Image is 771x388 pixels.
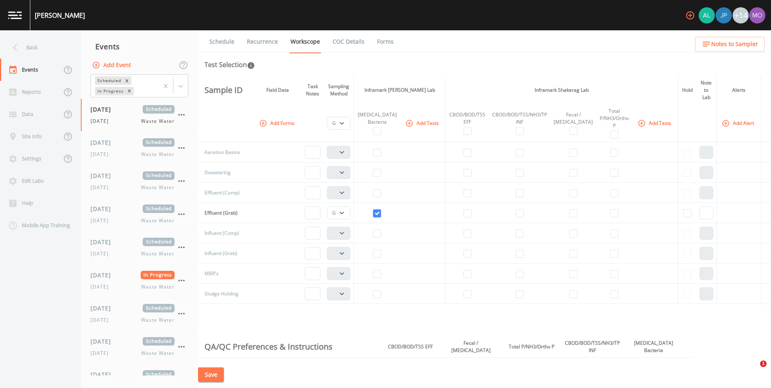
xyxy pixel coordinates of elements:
[91,271,117,279] span: [DATE]
[354,76,446,104] th: Inframark [PERSON_NAME] Lab
[141,151,175,158] span: Waste Water
[143,370,175,379] span: Scheduled
[91,250,114,257] span: [DATE]
[380,336,440,358] th: CBOD/BOD/TSS EFF
[141,217,175,224] span: Waste Water
[81,231,198,264] a: [DATE]Scheduled[DATE]Waste Water
[324,76,354,104] th: Sampling Method
[198,183,246,203] td: Effluent (Comp)
[81,165,198,198] a: [DATE]Scheduled[DATE]Waste Water
[91,304,117,312] span: [DATE]
[198,203,246,223] td: Effluent (Grab)
[141,316,175,324] span: Waste Water
[208,30,236,53] a: Schedule
[8,11,22,19] img: logo
[720,116,757,130] button: Add Alert
[91,138,117,147] span: [DATE]
[141,271,175,279] span: In Progress
[331,30,366,53] a: COC Details
[91,105,117,114] span: [DATE]
[198,264,246,284] td: MBR's
[91,151,114,158] span: [DATE]
[678,76,696,104] th: Hold
[91,238,117,246] span: [DATE]
[81,297,198,331] a: [DATE]Scheduled[DATE]Waste Water
[81,198,198,231] a: [DATE]Scheduled[DATE]Waste Water
[695,37,765,52] button: Notes to Sampler
[446,76,678,104] th: Inframark Shakerag Lab
[91,217,114,224] span: [DATE]
[143,238,175,246] span: Scheduled
[81,132,198,165] a: [DATE]Scheduled[DATE]Waste Water
[122,76,131,85] div: Remove Scheduled
[91,184,114,191] span: [DATE]
[696,76,716,104] th: Note to Lab
[91,118,114,125] span: [DATE]
[91,337,117,346] span: [DATE]
[81,99,198,132] a: [DATE]Scheduled[DATE]Waste Water
[91,350,114,357] span: [DATE]
[198,162,246,183] td: Dewatering
[125,87,134,95] div: Remove In Progress
[716,7,732,23] img: bf571bbc19c7eab584a26b70727ef01c
[699,7,715,23] img: ab5bdaa6834902a6458e7acb4093b11c
[143,337,175,346] span: Scheduled
[91,283,114,291] span: [DATE]
[35,11,85,20] div: [PERSON_NAME]
[141,250,175,257] span: Waste Water
[501,336,562,358] th: Total P/NH3/Ortho P
[81,36,198,57] div: Events
[711,39,758,49] span: Notes to Sampler
[357,111,397,126] div: [MEDICAL_DATA] Bacteria
[91,316,114,324] span: [DATE]
[254,76,301,104] th: Field Data
[749,7,765,23] img: e5df77a8b646eb52ef3ad048c1c29e95
[141,184,175,191] span: Waste Water
[440,336,501,358] th: Fecal / [MEDICAL_DATA]
[623,336,684,358] th: [MEDICAL_DATA] Bacteria
[141,118,175,125] span: Waste Water
[376,30,395,53] a: Forms
[246,30,279,53] a: Recurrence
[198,76,246,104] th: Sample ID
[449,111,485,126] div: CBOD/BOD/TSS EFF
[404,116,442,130] button: Add Tests
[141,283,175,291] span: Waste Water
[81,264,198,297] a: [DATE]In Progress[DATE]Waste Water
[716,76,761,104] th: Alerts
[733,7,749,23] div: +14
[600,108,630,129] div: Total P/NH3/Ortho P
[744,361,763,380] iframe: Intercom live chat
[95,87,125,95] div: In Progress
[257,116,298,130] button: Add Forms
[91,205,117,213] span: [DATE]
[143,171,175,180] span: Scheduled
[698,7,715,23] div: alexandria.coffman@inframark.com
[91,58,134,73] button: Add Event
[198,336,380,358] th: QA/QC Preferences & Instructions
[143,105,175,114] span: Scheduled
[143,138,175,147] span: Scheduled
[554,111,593,126] div: Fecal / [MEDICAL_DATA]
[143,304,175,312] span: Scheduled
[715,7,732,23] div: jphillips@inframark.com
[204,60,255,70] div: Test Selection
[198,243,246,264] td: Influent (Grab)
[198,142,246,162] td: Aeration Basins
[198,223,246,243] td: Influent (Comp)
[91,370,117,379] span: [DATE]
[81,331,198,364] a: [DATE]Scheduled[DATE]Waste Water
[141,350,175,357] span: Waste Water
[198,284,246,304] td: Sludge Holding
[247,61,255,70] svg: In this section you'll be able to select the analytical test to run, based on the media type, and...
[143,205,175,213] span: Scheduled
[289,30,321,53] a: Workscope
[301,76,324,104] th: Task Notes
[760,361,767,367] span: 1
[492,111,547,126] div: CBOD/BOD/TSS/NH3/TP INF
[562,336,623,358] th: CBOD/BOD/TSS/NH3/TP INF
[91,171,117,180] span: [DATE]
[636,116,674,130] button: Add Tests
[95,76,122,85] div: Scheduled
[198,367,224,382] button: Save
